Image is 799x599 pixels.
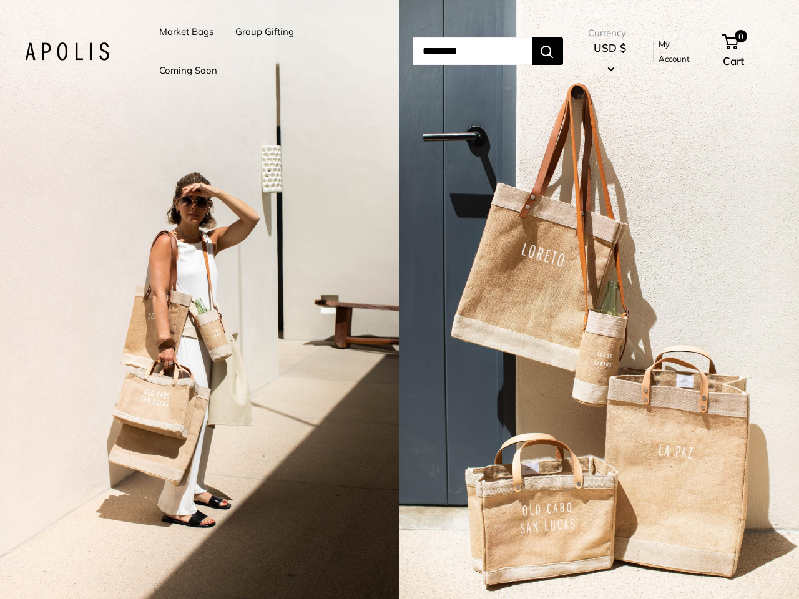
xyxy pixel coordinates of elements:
span: USD $ [594,41,626,54]
a: Market Bags [159,23,213,41]
span: Currency [588,24,632,42]
input: Search... [413,37,532,65]
a: Coming Soon [159,62,217,79]
button: USD $ [588,38,632,78]
a: My Account [659,36,701,67]
a: Group Gifting [235,23,294,41]
a: 0 Cart [723,31,774,71]
button: Search [532,37,563,65]
span: Cart [723,54,744,67]
span: 0 [735,30,747,42]
img: Apolis [25,42,109,61]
